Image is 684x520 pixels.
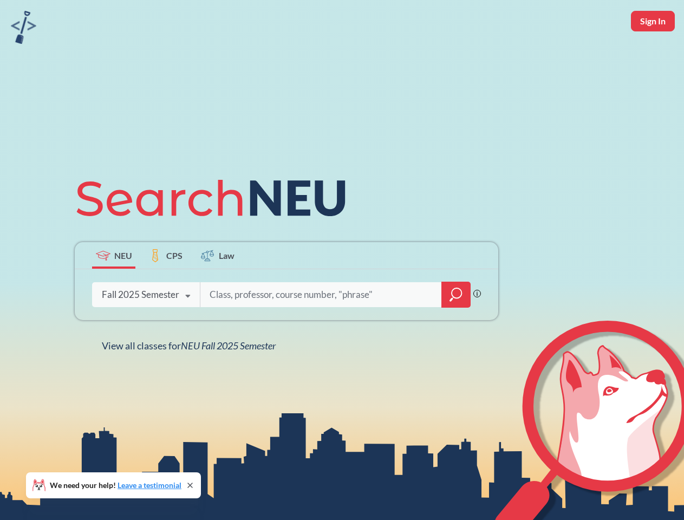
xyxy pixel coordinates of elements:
span: NEU Fall 2025 Semester [181,340,276,352]
a: Leave a testimonial [118,480,181,490]
input: Class, professor, course number, "phrase" [209,283,434,306]
span: Law [219,249,234,262]
span: We need your help! [50,482,181,489]
span: View all classes for [102,340,276,352]
div: magnifying glass [441,282,471,308]
a: sandbox logo [11,11,36,47]
svg: magnifying glass [450,287,462,302]
img: sandbox logo [11,11,36,44]
button: Sign In [631,11,675,31]
span: CPS [166,249,183,262]
div: Fall 2025 Semester [102,289,179,301]
span: NEU [114,249,132,262]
